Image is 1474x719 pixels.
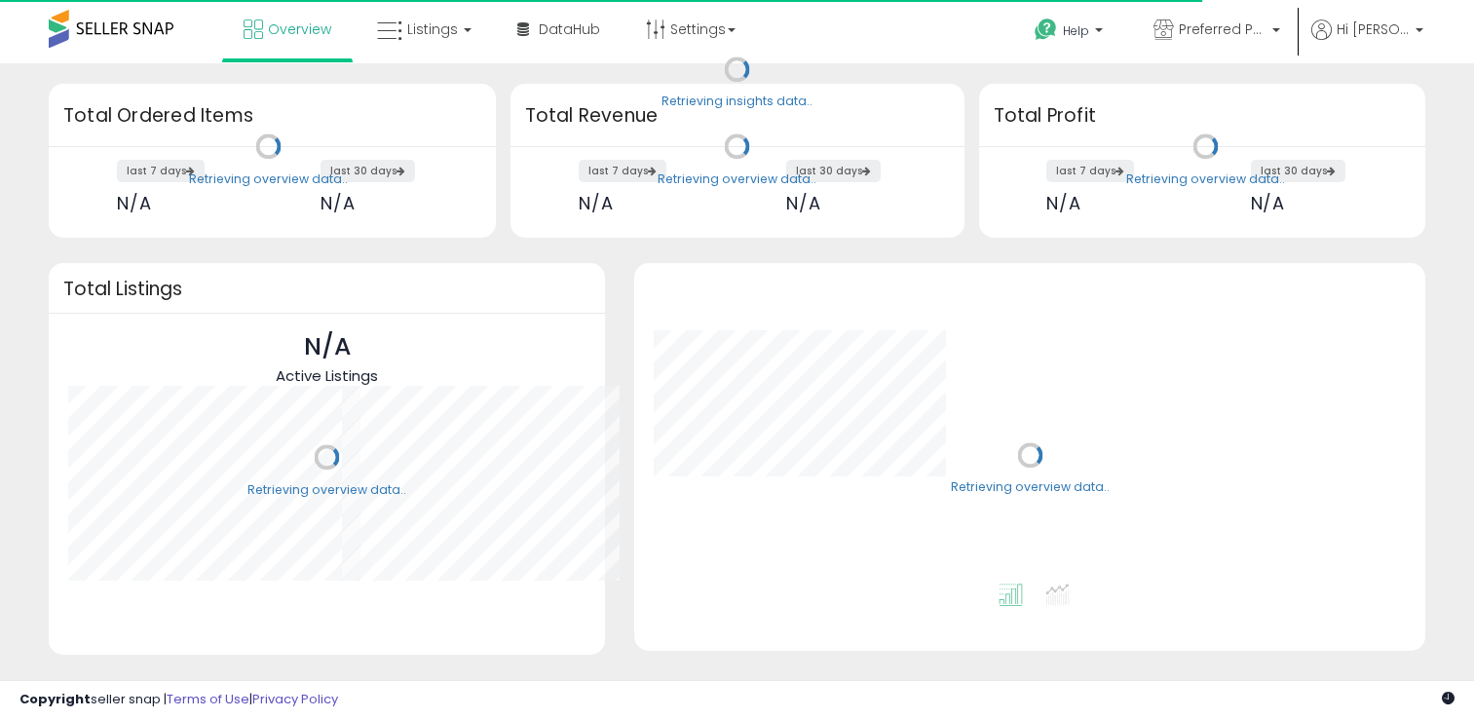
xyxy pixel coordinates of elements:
[19,690,91,708] strong: Copyright
[1179,19,1266,39] span: Preferred Pharmacy Plus
[1019,3,1122,63] a: Help
[658,170,816,188] div: Retrieving overview data..
[268,19,331,39] span: Overview
[19,691,338,709] div: seller snap | |
[407,19,458,39] span: Listings
[252,690,338,708] a: Privacy Policy
[1126,170,1285,188] div: Retrieving overview data..
[167,690,249,708] a: Terms of Use
[539,19,600,39] span: DataHub
[1063,22,1089,39] span: Help
[189,170,348,188] div: Retrieving overview data..
[1311,19,1423,63] a: Hi [PERSON_NAME]
[1034,18,1058,42] i: Get Help
[951,479,1110,497] div: Retrieving overview data..
[247,481,406,499] div: Retrieving overview data..
[1337,19,1410,39] span: Hi [PERSON_NAME]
